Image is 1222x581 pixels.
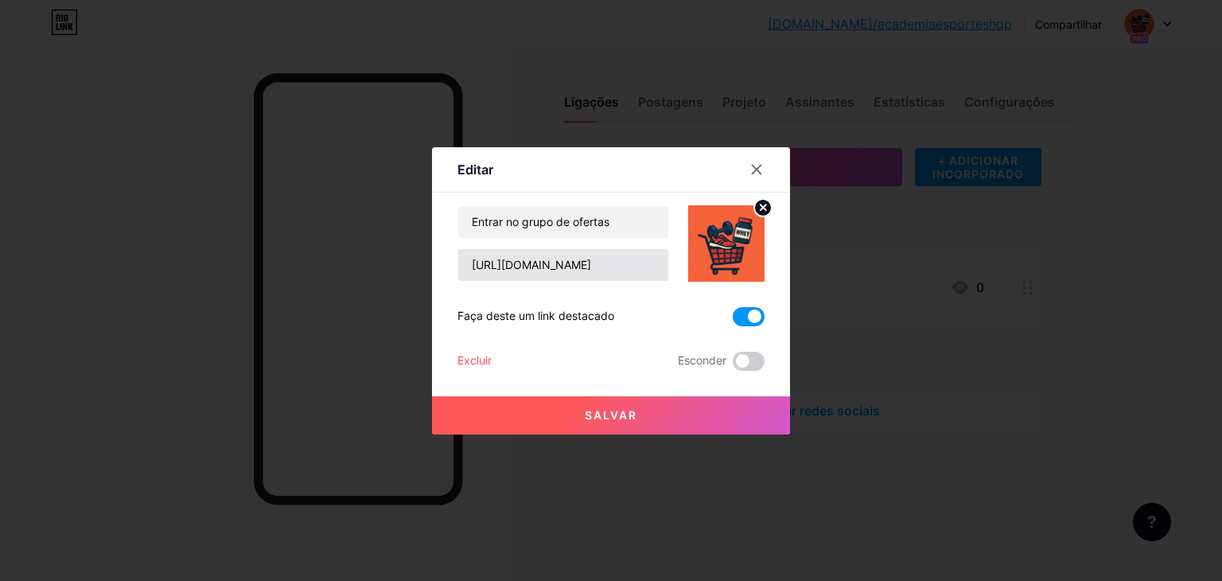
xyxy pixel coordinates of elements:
[458,249,668,281] input: URL
[458,206,668,238] input: Título
[457,309,614,322] font: Faça deste um link destacado
[688,205,765,282] img: link_miniatura
[585,408,637,422] font: Salvar
[432,396,790,435] button: Salvar
[457,353,492,367] font: Excluir
[457,162,493,177] font: Editar
[678,353,726,367] font: Esconder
